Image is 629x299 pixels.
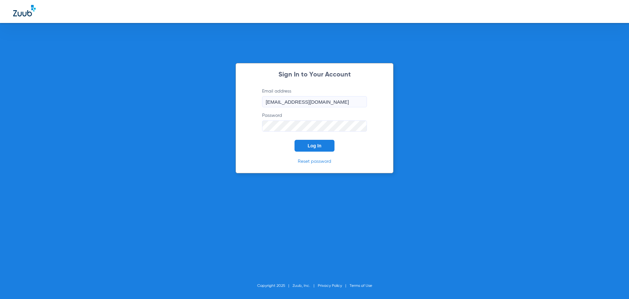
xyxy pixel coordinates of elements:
[13,5,36,16] img: Zuub Logo
[262,112,367,132] label: Password
[252,72,377,78] h2: Sign In to Your Account
[295,140,334,152] button: Log In
[308,143,321,148] span: Log In
[257,283,293,289] li: Copyright 2025
[293,283,318,289] li: Zuub, Inc.
[596,267,629,299] iframe: Chat Widget
[298,159,331,164] a: Reset password
[262,88,367,107] label: Email address
[262,96,367,107] input: Email address
[318,284,342,288] a: Privacy Policy
[262,120,367,132] input: Password
[350,284,372,288] a: Terms of Use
